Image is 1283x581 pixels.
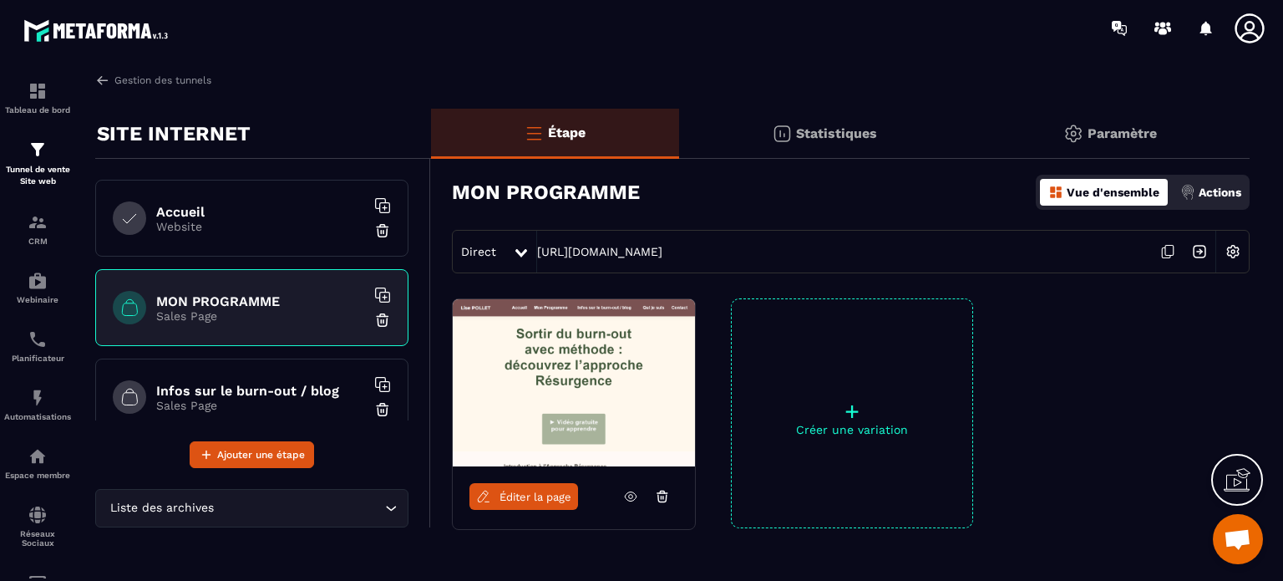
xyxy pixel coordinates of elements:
p: Vue d'ensemble [1067,186,1159,199]
img: stats.20deebd0.svg [772,124,792,144]
img: trash [374,312,391,329]
p: Espace membre [4,471,71,480]
a: schedulerschedulerPlanificateur [4,317,71,375]
p: Sales Page [156,399,365,412]
input: Search for option [217,499,381,517]
p: Tableau de bord [4,105,71,115]
img: image [453,299,695,466]
img: actions.d6e523a2.png [1180,185,1195,200]
p: Planificateur [4,354,71,363]
img: setting-gr.5f69749f.svg [1063,124,1083,144]
a: formationformationTableau de bord [4,69,71,127]
a: [URL][DOMAIN_NAME] [537,245,662,258]
p: + [732,400,972,423]
p: Statistiques [796,125,877,141]
img: trash [374,401,391,418]
p: Étape [548,125,586,140]
a: Gestion des tunnels [95,73,211,88]
h6: Accueil [156,204,365,220]
img: arrow [95,73,110,88]
a: formationformationTunnel de vente Site web [4,127,71,200]
p: Webinaire [4,295,71,304]
p: Actions [1199,186,1241,199]
img: arrow-next.bcc2205e.svg [1184,236,1215,268]
a: automationsautomationsWebinaire [4,258,71,317]
h6: MON PROGRAMME [156,293,365,309]
p: SITE INTERNET [97,117,251,150]
p: Tunnel de vente Site web [4,164,71,187]
button: Ajouter une étape [190,441,314,468]
h3: MON PROGRAMME [452,181,640,204]
span: Liste des archives [106,499,217,517]
p: Réseaux Sociaux [4,529,71,548]
img: social-network [28,505,48,525]
a: automationsautomationsEspace membre [4,434,71,492]
p: CRM [4,237,71,246]
img: formation [28,81,48,101]
span: Éditer la page [500,491,571,503]
span: Ajouter une étape [217,446,305,463]
img: automations [28,271,48,291]
a: automationsautomationsAutomatisations [4,375,71,434]
p: Website [156,220,365,233]
a: Éditer la page [469,483,578,510]
p: Automatisations [4,412,71,421]
p: Paramètre [1088,125,1157,141]
p: Sales Page [156,309,365,323]
div: Ouvrir le chat [1213,514,1263,564]
img: bars-o.4a397970.svg [524,123,544,143]
div: Search for option [95,489,408,527]
a: formationformationCRM [4,200,71,258]
img: dashboard-orange.40269519.svg [1048,185,1063,200]
a: social-networksocial-networkRéseaux Sociaux [4,492,71,560]
img: trash [374,222,391,239]
img: automations [28,388,48,408]
span: Direct [461,245,496,258]
img: setting-w.858f3a88.svg [1217,236,1249,268]
img: automations [28,446,48,466]
img: logo [23,15,174,46]
img: formation [28,212,48,232]
p: Créer une variation [732,423,972,436]
h6: Infos sur le burn-out / blog [156,383,365,399]
img: scheduler [28,329,48,349]
img: formation [28,140,48,160]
